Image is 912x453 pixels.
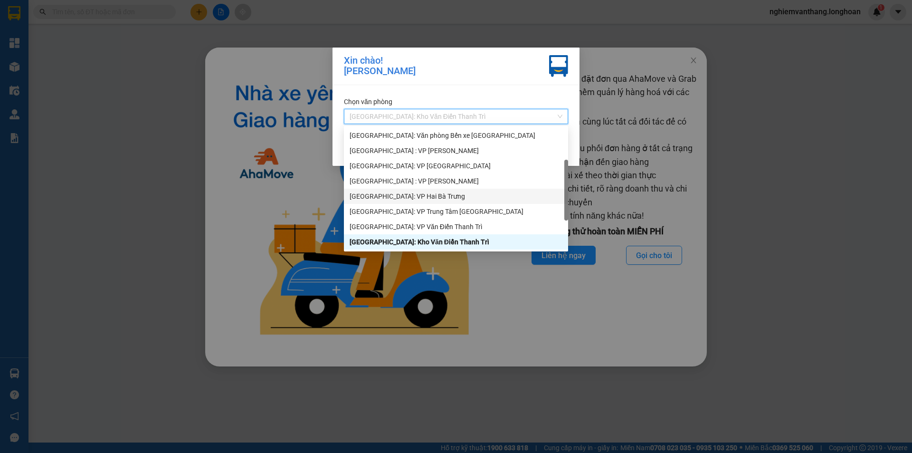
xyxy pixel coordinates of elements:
div: Hà Nội: Kho Văn Điển Thanh Trì [344,234,568,250]
div: [GEOGRAPHIC_DATA]: Kho Văn Điển Thanh Trì [350,237,562,247]
div: Hà Nội : VP Nam Từ Liêm [344,173,568,189]
div: Xin chào! [PERSON_NAME] [344,55,416,77]
div: Chọn văn phòng [344,96,568,107]
div: Hà Nội : VP Hoàng Mai [344,143,568,158]
div: [GEOGRAPHIC_DATA]: VP Trung Tâm [GEOGRAPHIC_DATA] [350,206,562,217]
div: Khánh Hòa: VP Trung Tâm TP Nha Trang [344,204,568,219]
div: Hải Phòng: Văn phòng Bến xe Thượng Lý [344,128,568,143]
div: [GEOGRAPHIC_DATA]: Văn phòng Bến xe [GEOGRAPHIC_DATA] [350,130,562,141]
div: Hà Nội: VP Hai Bà Trưng [344,189,568,204]
div: [GEOGRAPHIC_DATA] : VP [PERSON_NAME] [350,176,562,186]
div: [GEOGRAPHIC_DATA]: VP Hai Bà Trưng [350,191,562,202]
div: [GEOGRAPHIC_DATA]: VP Văn Điển Thanh Trì [350,222,562,232]
span: Hà Nội: Kho Văn Điển Thanh Trì [350,109,562,124]
img: vxr-icon [549,55,568,77]
div: [GEOGRAPHIC_DATA] : VP [PERSON_NAME] [350,145,562,156]
div: [GEOGRAPHIC_DATA]: VP [GEOGRAPHIC_DATA] [350,161,562,171]
div: Hà Nội: VP Long Biên [344,158,568,173]
div: Hà Nội: VP Văn Điển Thanh Trì [344,219,568,234]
